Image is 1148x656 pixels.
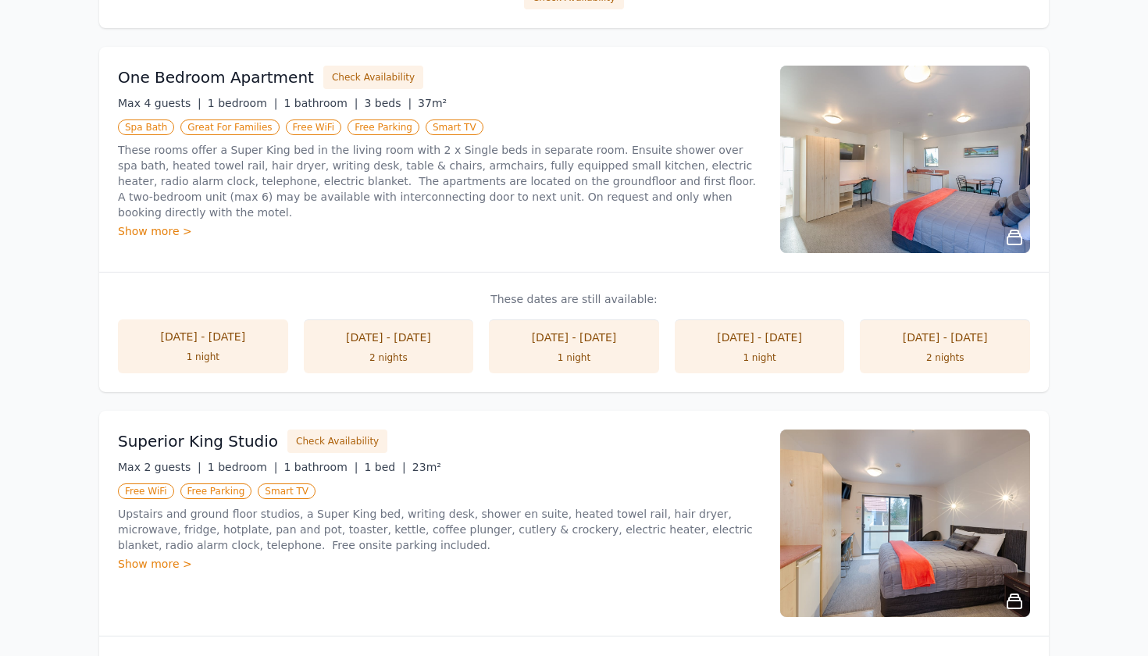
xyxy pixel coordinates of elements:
[319,330,458,345] div: [DATE] - [DATE]
[118,430,278,452] h3: Superior King Studio
[323,66,423,89] button: Check Availability
[180,119,279,135] span: Great For Families
[875,330,1014,345] div: [DATE] - [DATE]
[504,330,644,345] div: [DATE] - [DATE]
[348,119,419,135] span: Free Parking
[690,330,829,345] div: [DATE] - [DATE]
[875,351,1014,364] div: 2 nights
[118,461,201,473] span: Max 2 guests |
[118,223,761,239] div: Show more >
[418,97,447,109] span: 37m²
[412,461,441,473] span: 23m²
[319,351,458,364] div: 2 nights
[283,97,358,109] span: 1 bathroom |
[258,483,316,499] span: Smart TV
[208,461,278,473] span: 1 bedroom |
[118,291,1030,307] p: These dates are still available:
[118,119,174,135] span: Spa Bath
[118,506,761,553] p: Upstairs and ground floor studios, a Super King bed, writing desk, shower en suite, heated towel ...
[118,556,761,572] div: Show more >
[208,97,278,109] span: 1 bedroom |
[134,351,273,363] div: 1 night
[286,119,342,135] span: Free WiFi
[118,142,761,220] p: These rooms offer a Super King bed in the living room with 2 x Single beds in separate room. Ensu...
[283,461,358,473] span: 1 bathroom |
[690,351,829,364] div: 1 night
[118,66,314,88] h3: One Bedroom Apartment
[426,119,483,135] span: Smart TV
[287,430,387,453] button: Check Availability
[364,461,405,473] span: 1 bed |
[134,329,273,344] div: [DATE] - [DATE]
[504,351,644,364] div: 1 night
[118,97,201,109] span: Max 4 guests |
[180,483,252,499] span: Free Parking
[364,97,412,109] span: 3 beds |
[118,483,174,499] span: Free WiFi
